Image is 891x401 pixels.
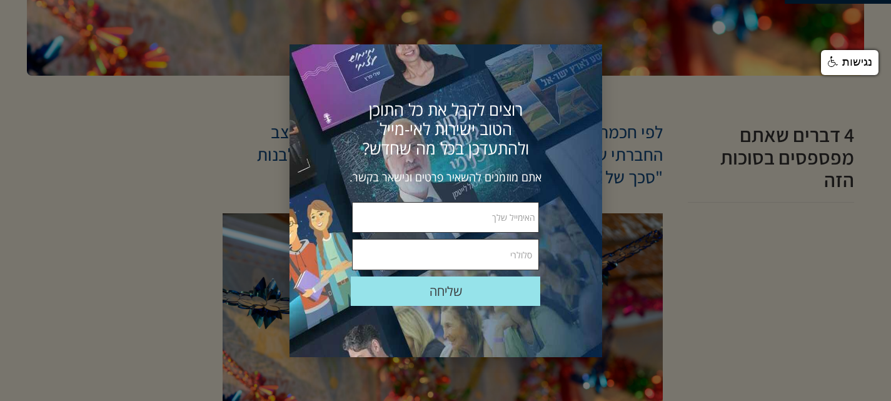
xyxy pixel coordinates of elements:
[842,56,872,68] span: נגישות
[821,50,878,75] a: נגישות
[352,202,539,233] input: האימייל שלך
[351,100,541,158] div: רוצים לקבל את כל התוכן הטוב ישירות לאי-מייל ולהתעדכן בכל מה שחדש?
[363,98,529,160] span: רוצים לקבל את כל התוכן הטוב ישירות לאי-מייל ולהתעדכן בכל מה שחדש?
[351,277,540,306] div: שלח
[350,170,541,185] span: אתם מוזמנים להשאיר פרטים ונישאר בקשר.
[828,56,839,68] img: נגישות
[346,170,546,185] div: אתם מוזמנים להשאיר פרטים ונישאר בקשר.
[352,239,539,270] input: סלולרי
